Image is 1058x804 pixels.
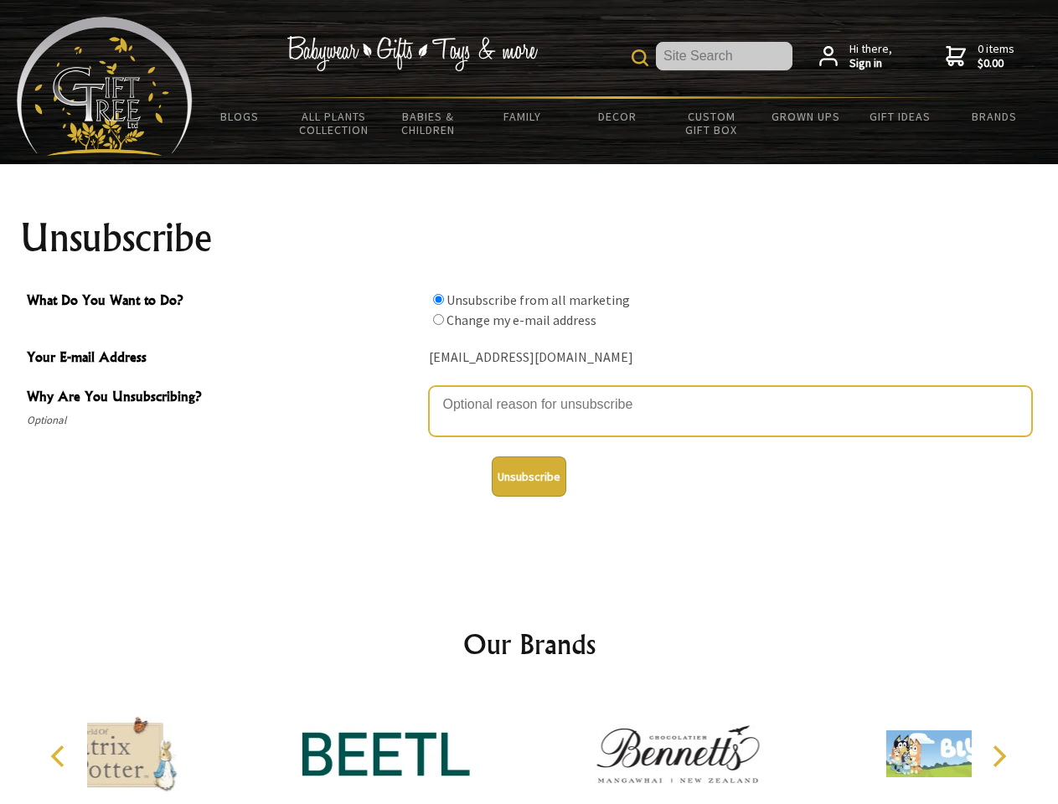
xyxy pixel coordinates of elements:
a: 0 items$0.00 [946,42,1014,71]
textarea: Why Are You Unsubscribing? [429,386,1032,436]
span: Hi there, [849,42,892,71]
input: What Do You Want to Do? [433,294,444,305]
a: Grown Ups [758,99,853,134]
a: Decor [570,99,664,134]
img: Babyware - Gifts - Toys and more... [17,17,193,156]
h1: Unsubscribe [20,218,1039,258]
button: Unsubscribe [492,456,566,497]
span: 0 items [978,41,1014,71]
a: BLOGS [193,99,287,134]
label: Change my e-mail address [446,312,596,328]
button: Next [980,738,1017,775]
span: Why Are You Unsubscribing? [27,386,421,410]
span: What Do You Want to Do? [27,290,421,314]
label: Unsubscribe from all marketing [446,291,630,308]
img: product search [632,49,648,66]
input: What Do You Want to Do? [433,314,444,325]
a: Hi there,Sign in [819,42,892,71]
div: [EMAIL_ADDRESS][DOMAIN_NAME] [429,345,1032,371]
strong: Sign in [849,56,892,71]
button: Previous [42,738,79,775]
a: Gift Ideas [853,99,947,134]
a: Custom Gift Box [664,99,759,147]
a: Brands [947,99,1042,134]
h2: Our Brands [34,624,1025,664]
a: Family [476,99,570,134]
a: Babies & Children [381,99,476,147]
span: Your E-mail Address [27,347,421,371]
input: Site Search [656,42,792,70]
a: All Plants Collection [287,99,382,147]
strong: $0.00 [978,56,1014,71]
img: Babywear - Gifts - Toys & more [286,36,538,71]
span: Optional [27,410,421,430]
